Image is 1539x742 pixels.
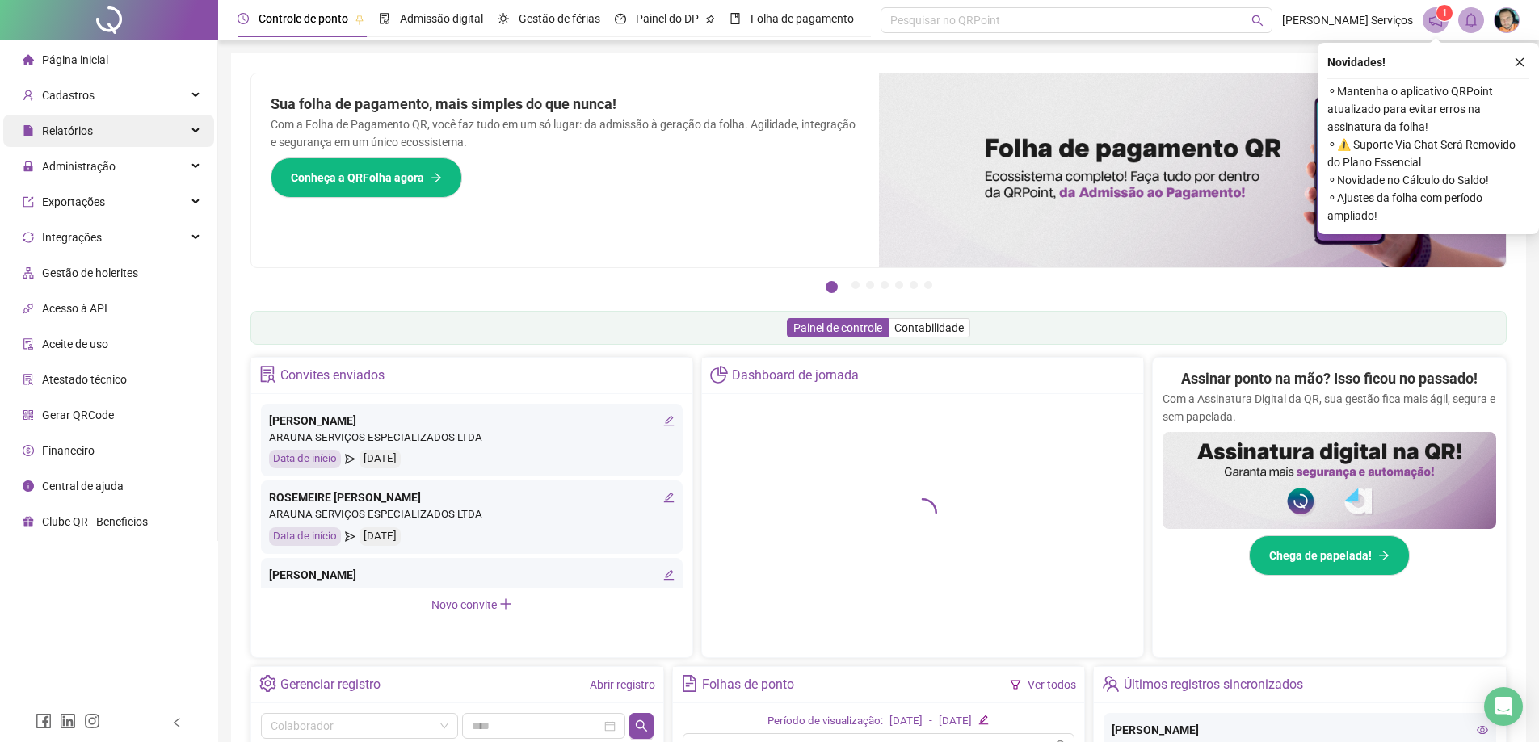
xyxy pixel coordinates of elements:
[42,444,95,457] span: Financeiro
[271,115,860,151] p: Com a Folha de Pagamento QR, você faz tudo em um só lugar: da admissão à geração da folha. Agilid...
[1249,535,1410,576] button: Chega de papelada!
[895,281,903,289] button: 5
[1477,724,1488,736] span: eye
[636,12,699,25] span: Painel do DP
[42,515,148,528] span: Clube QR - Beneficios
[269,527,341,546] div: Data de início
[1464,13,1478,27] span: bell
[42,124,93,137] span: Relatórios
[360,527,401,546] div: [DATE]
[881,281,889,289] button: 4
[1028,678,1076,691] a: Ver todos
[269,450,341,468] div: Data de início
[730,13,741,24] span: book
[499,597,512,610] span: plus
[894,321,964,334] span: Contabilidade
[23,125,34,136] span: file
[60,713,76,729] span: linkedin
[1112,721,1488,739] div: [PERSON_NAME]
[751,12,854,25] span: Folha de pagamento
[705,15,715,24] span: pushpin
[23,338,34,350] span: audit
[42,53,108,66] span: Página inicial
[793,321,882,334] span: Painel de controle
[259,12,348,25] span: Controle de ponto
[360,450,401,468] div: [DATE]
[23,196,34,208] span: export
[905,494,941,530] span: loading
[1124,671,1303,698] div: Últimos registros sincronizados
[238,13,249,24] span: clock-circle
[929,713,932,730] div: -
[271,93,860,115] h2: Sua folha de pagamento, mais simples do que nunca!
[23,267,34,279] span: apartment
[271,157,462,198] button: Conheça a QRFolha agora
[84,713,100,729] span: instagram
[23,516,34,527] span: gift
[732,362,859,389] div: Dashboard de jornada
[663,492,675,503] span: edit
[42,302,107,315] span: Acesso à API
[1181,367,1478,390] h2: Assinar ponto na mão? Isso ficou no passado!
[280,362,385,389] div: Convites enviados
[879,73,1507,267] img: banner%2F8d14a306-6205-4263-8e5b-06e9a85ad873.png
[269,488,675,506] div: ROSEMEIRE [PERSON_NAME]
[42,231,102,244] span: Integrações
[1327,82,1529,136] span: ⚬ Mantenha o aplicativo QRPoint atualizado para evitar erros na assinatura da folha!
[826,281,838,293] button: 1
[1251,15,1264,27] span: search
[355,15,364,24] span: pushpin
[590,678,655,691] a: Abrir registro
[978,715,989,725] span: edit
[1436,5,1453,21] sup: 1
[1428,13,1443,27] span: notification
[23,409,34,421] span: qrcode
[259,366,276,383] span: solution
[681,675,698,692] span: file-text
[400,12,483,25] span: Admissão digital
[23,303,34,314] span: api
[42,480,124,493] span: Central de ajuda
[710,366,727,383] span: pie-chart
[1442,7,1448,19] span: 1
[23,480,34,492] span: info-circle
[42,337,108,350] span: Aceite de uso
[1327,136,1529,171] span: ⚬ ⚠️ Suporte Via Chat Será Removido do Plano Essencial
[767,713,883,730] div: Período de visualização:
[889,713,923,730] div: [DATE]
[23,54,34,65] span: home
[498,13,509,24] span: sun
[42,160,116,173] span: Administração
[42,373,127,386] span: Atestado técnico
[1010,679,1021,690] span: filter
[924,281,932,289] button: 7
[702,671,794,698] div: Folhas de ponto
[519,12,600,25] span: Gestão de férias
[1514,57,1525,68] span: close
[910,281,918,289] button: 6
[269,430,675,446] div: ARAUNA SERVIÇOS ESPECIALIZADOS LTDA
[615,13,626,24] span: dashboard
[280,671,381,698] div: Gerenciar registro
[851,281,860,289] button: 2
[866,281,874,289] button: 3
[23,232,34,243] span: sync
[269,566,675,584] div: [PERSON_NAME]
[1484,687,1523,726] div: Open Intercom Messenger
[23,161,34,172] span: lock
[42,409,114,421] span: Gerar QRCode
[269,412,675,430] div: [PERSON_NAME]
[23,90,34,101] span: user-add
[171,717,183,728] span: left
[379,13,390,24] span: file-done
[345,450,355,468] span: send
[1269,547,1372,564] span: Chega de papelada!
[1327,189,1529,224] span: ⚬ Ajustes da folha com período ampliado!
[1282,11,1413,29] span: [PERSON_NAME] Serviços
[291,169,424,187] span: Conheça a QRFolha agora
[1495,8,1519,32] img: 16970
[1327,53,1386,71] span: Novidades !
[1163,432,1496,529] img: banner%2F02c71560-61a6-44d4-94b9-c8ab97240462.png
[635,719,648,732] span: search
[269,584,675,601] div: ARAUNA SERVIÇOS ESPECIALIZADOS LTDA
